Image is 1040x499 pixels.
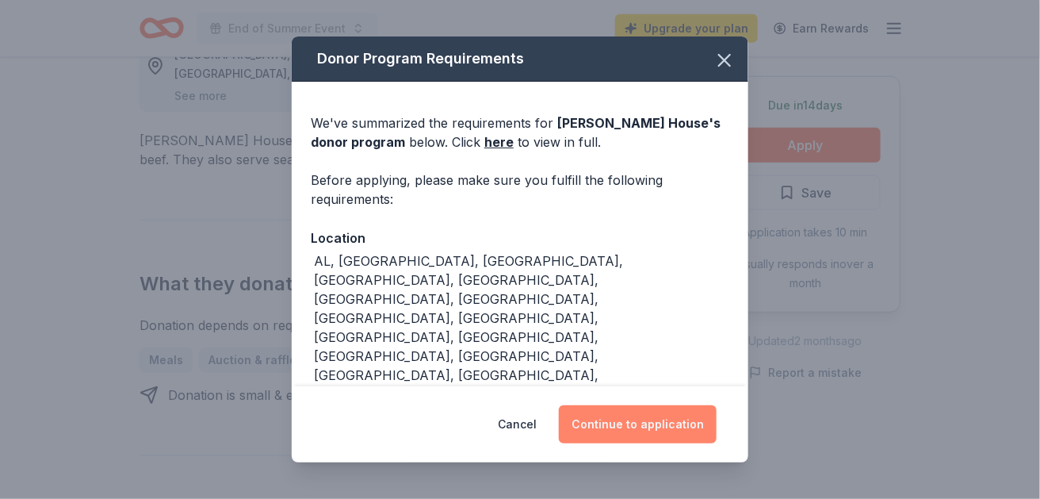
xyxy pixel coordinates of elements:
div: Before applying, please make sure you fulfill the following requirements: [311,171,729,209]
div: Donor Program Requirements [292,36,748,82]
div: Location [311,228,729,248]
div: We've summarized the requirements for below. Click to view in full. [311,113,729,152]
a: here [484,132,514,152]
button: Cancel [498,405,537,443]
button: Continue to application [559,405,717,443]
